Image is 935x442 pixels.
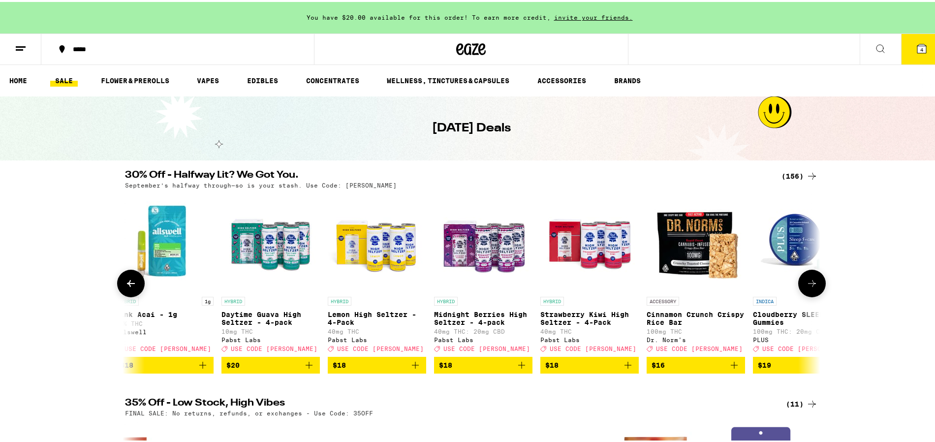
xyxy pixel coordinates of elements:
p: 40mg THC [540,326,639,333]
p: Cloudberry SLEEP 5:1:1 Gummies [753,309,851,324]
span: USE CODE [PERSON_NAME] [337,344,424,350]
span: $16 [652,359,665,367]
a: WELLNESS, TINCTURES & CAPSULES [382,73,514,85]
span: $20 [226,359,240,367]
div: PLUS [753,335,851,341]
span: USE CODE [PERSON_NAME] [231,344,317,350]
a: CONCENTRATES [301,73,364,85]
p: 40mg THC [328,326,426,333]
p: Midnight Berries High Seltzer - 4-pack [434,309,532,324]
p: 87% THC [115,318,214,325]
a: FLOWER & PREROLLS [96,73,174,85]
h2: 35% Off - Low Stock, High Vibes [125,396,770,408]
p: 10mg THC [221,326,320,333]
button: Add to bag [540,355,639,372]
span: Hi. Need any help? [6,7,71,15]
p: HYBRID [115,295,139,304]
p: Strawberry Kiwi High Seltzer - 4-Pack [540,309,639,324]
div: Pabst Labs [434,335,532,341]
img: Dr. Norm's - Cinnamon Crunch Crispy Rice Bar [647,191,745,290]
p: HYBRID [221,295,245,304]
p: 40mg THC: 20mg CBD [434,326,532,333]
a: Open page for Cinnamon Crunch Crispy Rice Bar from Dr. Norm's [647,191,745,355]
p: 100mg THC [647,326,745,333]
p: INDICA [753,295,777,304]
p: 100mg THC: 20mg CBD [753,326,851,333]
a: Open page for Pink Acai - 1g from Allswell [115,191,214,355]
a: VAPES [192,73,224,85]
a: (11) [786,396,818,408]
span: 4 [920,45,923,51]
img: PLUS - Cloudberry SLEEP 5:1:1 Gummies [753,191,851,290]
img: Pabst Labs - Midnight Berries High Seltzer - 4-pack [434,191,532,290]
span: $18 [120,359,133,367]
a: ACCESSORIES [532,73,591,85]
span: $18 [439,359,452,367]
p: HYBRID [540,295,564,304]
a: SALE [50,73,78,85]
div: Pabst Labs [328,335,426,341]
p: FINAL SALE: No returns, refunds, or exchanges - Use Code: 35OFF [125,408,373,414]
a: Open page for Cloudberry SLEEP 5:1:1 Gummies from PLUS [753,191,851,355]
span: You have $20.00 available for this order! To earn more credit, [307,12,551,19]
a: BRANDS [609,73,646,85]
p: HYBRID [328,295,351,304]
button: Add to bag [221,355,320,372]
p: September’s halfway through—so is your stash. Use Code: [PERSON_NAME] [125,180,397,187]
button: Add to bag [753,355,851,372]
img: Pabst Labs - Lemon High Seltzer - 4-Pack [328,191,426,290]
a: HOME [4,73,32,85]
p: Daytime Guava High Seltzer - 4-pack [221,309,320,324]
span: $18 [333,359,346,367]
span: $18 [545,359,559,367]
img: Pabst Labs - Daytime Guava High Seltzer - 4-pack [221,191,320,290]
p: Cinnamon Crunch Crispy Rice Bar [647,309,745,324]
button: Add to bag [115,355,214,372]
a: (156) [781,168,818,180]
button: Add to bag [328,355,426,372]
img: Pabst Labs - Strawberry Kiwi High Seltzer - 4-Pack [540,191,639,290]
button: Add to bag [647,355,745,372]
img: Allswell - Pink Acai - 1g [115,191,214,290]
h2: 30% Off - Halfway Lit? We Got You. [125,168,770,180]
p: 1g [202,295,214,304]
a: Open page for Lemon High Seltzer - 4-Pack from Pabst Labs [328,191,426,355]
p: HYBRID [434,295,458,304]
span: USE CODE [PERSON_NAME] [125,344,211,350]
span: USE CODE [PERSON_NAME] [443,344,530,350]
div: Pabst Labs [221,335,320,341]
span: USE CODE [PERSON_NAME] [656,344,743,350]
h1: [DATE] Deals [432,118,511,135]
button: Add to bag [434,355,532,372]
a: Open page for Strawberry Kiwi High Seltzer - 4-Pack from Pabst Labs [540,191,639,355]
div: Allswell [115,327,214,333]
p: ACCESSORY [647,295,679,304]
p: Lemon High Seltzer - 4-Pack [328,309,426,324]
span: $19 [758,359,771,367]
div: Pabst Labs [540,335,639,341]
span: USE CODE [PERSON_NAME] [762,344,849,350]
a: EDIBLES [242,73,283,85]
a: Open page for Daytime Guava High Seltzer - 4-pack from Pabst Labs [221,191,320,355]
div: Dr. Norm's [647,335,745,341]
span: USE CODE [PERSON_NAME] [550,344,636,350]
a: Open page for Midnight Berries High Seltzer - 4-pack from Pabst Labs [434,191,532,355]
span: invite your friends. [551,12,636,19]
p: Pink Acai - 1g [115,309,214,316]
